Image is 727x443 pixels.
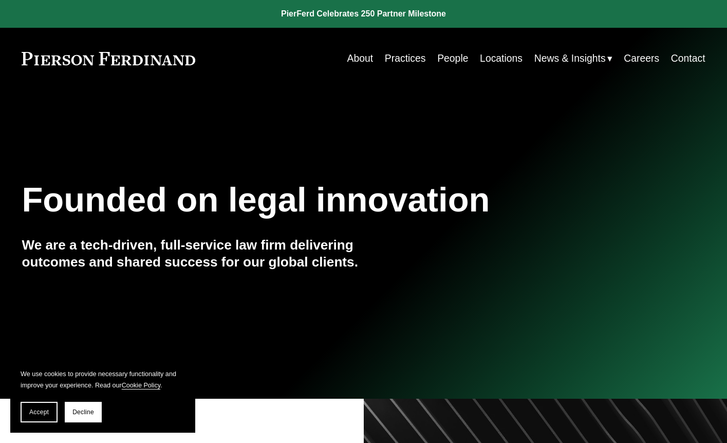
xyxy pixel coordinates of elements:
[21,368,185,392] p: We use cookies to provide necessary functionality and improve your experience. Read our .
[534,48,612,68] a: folder dropdown
[10,358,195,433] section: Cookie banner
[534,49,606,67] span: News & Insights
[385,48,426,68] a: Practices
[671,48,705,68] a: Contact
[480,48,523,68] a: Locations
[437,48,468,68] a: People
[65,402,102,422] button: Decline
[22,237,363,271] h4: We are a tech-driven, full-service law firm delivering outcomes and shared success for our global...
[22,180,591,220] h1: Founded on legal innovation
[72,409,94,416] span: Decline
[21,402,58,422] button: Accept
[122,382,160,389] a: Cookie Policy
[347,48,374,68] a: About
[29,409,49,416] span: Accept
[624,48,659,68] a: Careers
